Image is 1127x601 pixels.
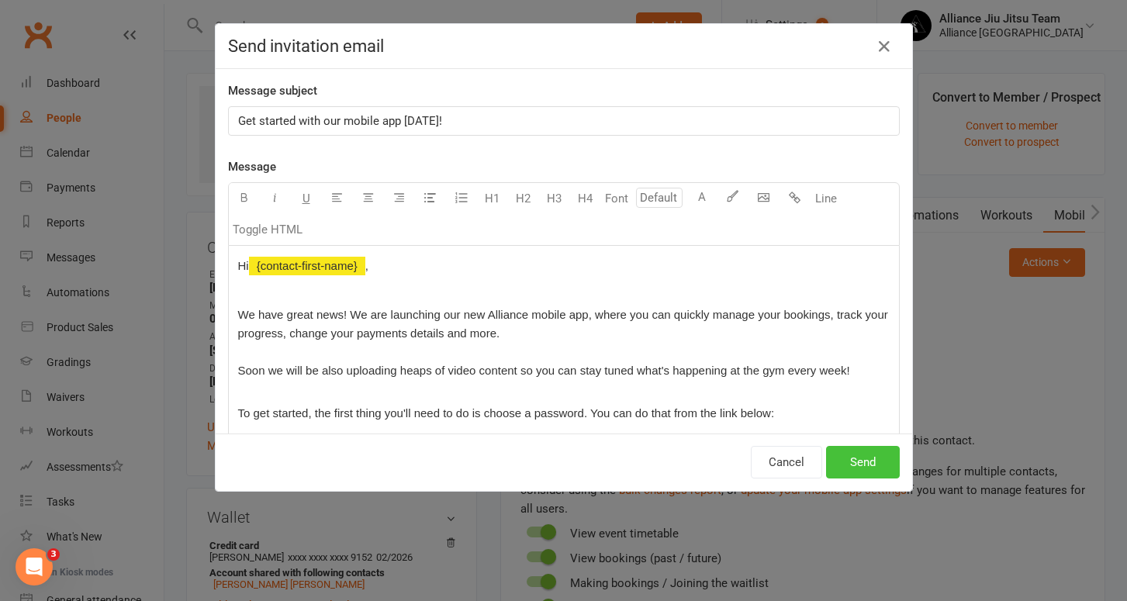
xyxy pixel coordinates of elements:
button: Line [811,183,842,214]
button: H3 [539,183,570,214]
button: Font [601,183,632,214]
span: Soon we will be also uploading heaps of video content so you can stay tuned what's happening at t... [238,364,850,377]
button: Close [872,34,897,59]
span: , [365,259,368,272]
button: Send [826,446,900,478]
span: Get started with our mobile app [DATE]! [238,114,442,128]
button: U [291,183,322,214]
span: To get started, the first thing you'll need to do is choose a password. You can do that from the ... [238,406,775,420]
button: A [686,183,717,214]
span: We have great news! We are launching our new Alliance mobile app, where you can quickly manage yo... [238,308,891,340]
button: Toggle HTML [229,214,306,245]
span: Hi [238,259,249,272]
h4: Send invitation email [228,36,900,56]
span: U [302,192,310,206]
label: Message [228,157,276,176]
button: H4 [570,183,601,214]
label: Message subject [228,81,317,100]
button: H1 [477,183,508,214]
iframe: Intercom live chat [16,548,53,585]
button: Cancel [751,446,822,478]
input: Default [636,188,683,208]
button: H2 [508,183,539,214]
span: 3 [47,548,60,561]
